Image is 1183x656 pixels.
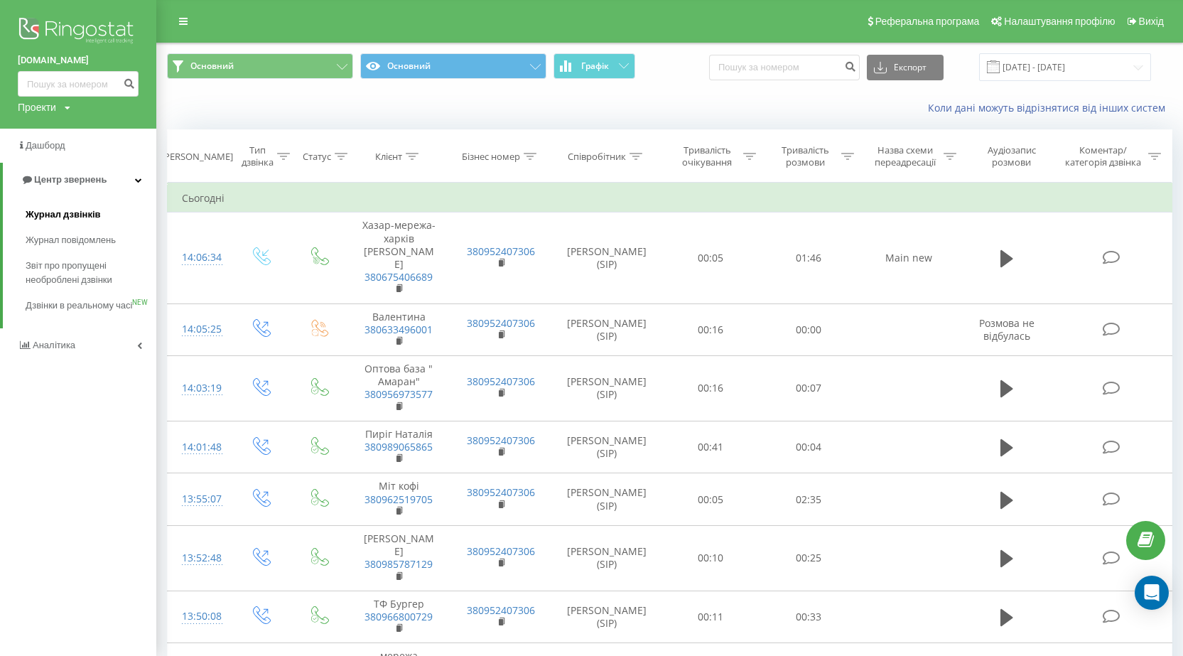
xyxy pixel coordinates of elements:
[182,544,216,572] div: 13:52:48
[182,316,216,343] div: 14:05:25
[347,421,450,473] td: Пиріг Наталія
[552,473,662,526] td: [PERSON_NAME] (SIP)
[870,144,940,168] div: Назва схеми переадресації
[552,525,662,591] td: [PERSON_NAME] (SIP)
[190,60,234,72] span: Основний
[182,244,216,271] div: 14:06:34
[581,61,609,71] span: Графік
[33,340,75,350] span: Аналiтика
[858,213,960,303] td: Main new
[875,16,980,27] span: Реферальна програма
[760,525,858,591] td: 00:25
[760,473,858,526] td: 02:35
[303,151,331,163] div: Статус
[1062,144,1145,168] div: Коментар/категорія дзвінка
[26,293,156,318] a: Дзвінки в реальному часіNEW
[661,525,760,591] td: 00:10
[18,14,139,50] img: Ringostat logo
[760,303,858,356] td: 00:00
[364,557,433,571] a: 380985787129
[26,259,149,287] span: Звіт про пропущені необроблені дзвінки
[772,144,838,168] div: Тривалість розмови
[462,151,520,163] div: Бізнес номер
[26,227,156,253] a: Журнал повідомлень
[364,493,433,506] a: 380962519705
[182,485,216,513] div: 13:55:07
[661,356,760,421] td: 00:16
[709,55,860,80] input: Пошук за номером
[1135,576,1169,610] div: Open Intercom Messenger
[467,544,535,558] a: 380952407306
[26,140,65,151] span: Дашборд
[552,356,662,421] td: [PERSON_NAME] (SIP)
[552,421,662,473] td: [PERSON_NAME] (SIP)
[26,299,132,313] span: Дзвінки в реальному часі
[347,473,450,526] td: Міт кофі
[26,208,101,222] span: Журнал дзвінків
[182,434,216,461] div: 14:01:48
[18,53,139,68] a: [DOMAIN_NAME]
[375,151,402,163] div: Клієнт
[928,101,1172,114] a: Коли дані можуть відрізнятися вiд інших систем
[553,53,635,79] button: Графік
[973,144,1051,168] div: Аудіозапис розмови
[760,213,858,303] td: 01:46
[1139,16,1164,27] span: Вихід
[467,375,535,388] a: 380952407306
[552,303,662,356] td: [PERSON_NAME] (SIP)
[34,174,107,185] span: Центр звернень
[364,610,433,623] a: 380966800729
[568,151,626,163] div: Співробітник
[347,303,450,356] td: Валентина
[364,440,433,453] a: 380989065865
[168,184,1172,213] td: Сьогодні
[167,53,353,79] button: Основний
[3,163,156,197] a: Центр звернень
[347,591,450,643] td: ТФ Бургер
[18,71,139,97] input: Пошук за номером
[661,591,760,643] td: 00:11
[18,100,56,114] div: Проекти
[242,144,274,168] div: Тип дзвінка
[347,356,450,421] td: Оптова база " Амаран"
[364,387,433,401] a: 380956973577
[760,591,858,643] td: 00:33
[26,253,156,293] a: Звіт про пропущені необроблені дзвінки
[1004,16,1115,27] span: Налаштування профілю
[26,202,156,227] a: Журнал дзвінків
[467,603,535,617] a: 380952407306
[867,55,944,80] button: Експорт
[661,473,760,526] td: 00:05
[661,213,760,303] td: 00:05
[467,485,535,499] a: 380952407306
[467,434,535,447] a: 380952407306
[364,323,433,336] a: 380633496001
[347,525,450,591] td: [PERSON_NAME]
[161,151,233,163] div: [PERSON_NAME]
[347,213,450,303] td: Хазар-мережа-харків [PERSON_NAME]
[661,303,760,356] td: 00:16
[364,270,433,284] a: 380675406689
[552,591,662,643] td: [PERSON_NAME] (SIP)
[552,213,662,303] td: [PERSON_NAME] (SIP)
[760,356,858,421] td: 00:07
[182,603,216,630] div: 13:50:08
[674,144,740,168] div: Тривалість очікування
[467,316,535,330] a: 380952407306
[26,233,116,247] span: Журнал повідомлень
[182,375,216,402] div: 14:03:19
[979,316,1035,343] span: Розмова не відбулась
[661,421,760,473] td: 00:41
[760,421,858,473] td: 00:04
[360,53,546,79] button: Основний
[467,244,535,258] a: 380952407306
